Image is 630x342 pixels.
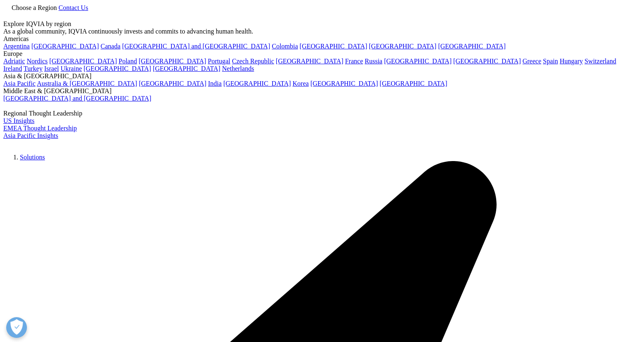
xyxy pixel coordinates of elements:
[438,43,506,50] a: [GEOGRAPHIC_DATA]
[365,58,383,65] a: Russia
[37,80,137,87] a: Australia & [GEOGRAPHIC_DATA]
[223,80,291,87] a: [GEOGRAPHIC_DATA]
[122,43,270,50] a: [GEOGRAPHIC_DATA] and [GEOGRAPHIC_DATA]
[84,65,151,72] a: [GEOGRAPHIC_DATA]
[292,80,309,87] a: Korea
[3,80,36,87] a: Asia Pacific
[3,65,22,72] a: Ireland
[58,4,88,11] a: Contact Us
[3,20,627,28] div: Explore IQVIA by region
[369,43,437,50] a: [GEOGRAPHIC_DATA]
[3,132,58,139] a: Asia Pacific Insights
[139,58,206,65] a: [GEOGRAPHIC_DATA]
[3,87,627,95] div: Middle East & [GEOGRAPHIC_DATA]
[3,28,627,35] div: As a global community, IQVIA continuously invests and commits to advancing human health.
[208,80,222,87] a: India
[3,43,30,50] a: Argentina
[3,117,34,124] a: US Insights
[584,58,616,65] a: Switzerland
[3,95,151,102] a: [GEOGRAPHIC_DATA] and [GEOGRAPHIC_DATA]
[3,58,25,65] a: Adriatic
[380,80,447,87] a: [GEOGRAPHIC_DATA]
[208,58,230,65] a: Portugal
[3,110,627,117] div: Regional Thought Leadership
[3,125,77,132] a: EMEA Thought Leadership
[3,72,627,80] div: Asia & [GEOGRAPHIC_DATA]
[345,58,363,65] a: France
[310,80,378,87] a: [GEOGRAPHIC_DATA]
[3,35,627,43] div: Americas
[101,43,121,50] a: Canada
[44,65,59,72] a: Israel
[560,58,583,65] a: Hungary
[6,317,27,338] button: Open Preferences
[20,154,45,161] a: Solutions
[543,58,558,65] a: Spain
[31,43,99,50] a: [GEOGRAPHIC_DATA]
[118,58,137,65] a: Poland
[60,65,82,72] a: Ukraine
[232,58,274,65] a: Czech Republic
[453,58,521,65] a: [GEOGRAPHIC_DATA]
[139,80,206,87] a: [GEOGRAPHIC_DATA]
[276,58,343,65] a: [GEOGRAPHIC_DATA]
[222,65,254,72] a: Netherlands
[153,65,220,72] a: [GEOGRAPHIC_DATA]
[3,50,627,58] div: Europe
[522,58,541,65] a: Greece
[27,58,48,65] a: Nordics
[24,65,43,72] a: Turkey
[384,58,451,65] a: [GEOGRAPHIC_DATA]
[49,58,117,65] a: [GEOGRAPHIC_DATA]
[12,4,57,11] span: Choose a Region
[299,43,367,50] a: [GEOGRAPHIC_DATA]
[272,43,298,50] a: Colombia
